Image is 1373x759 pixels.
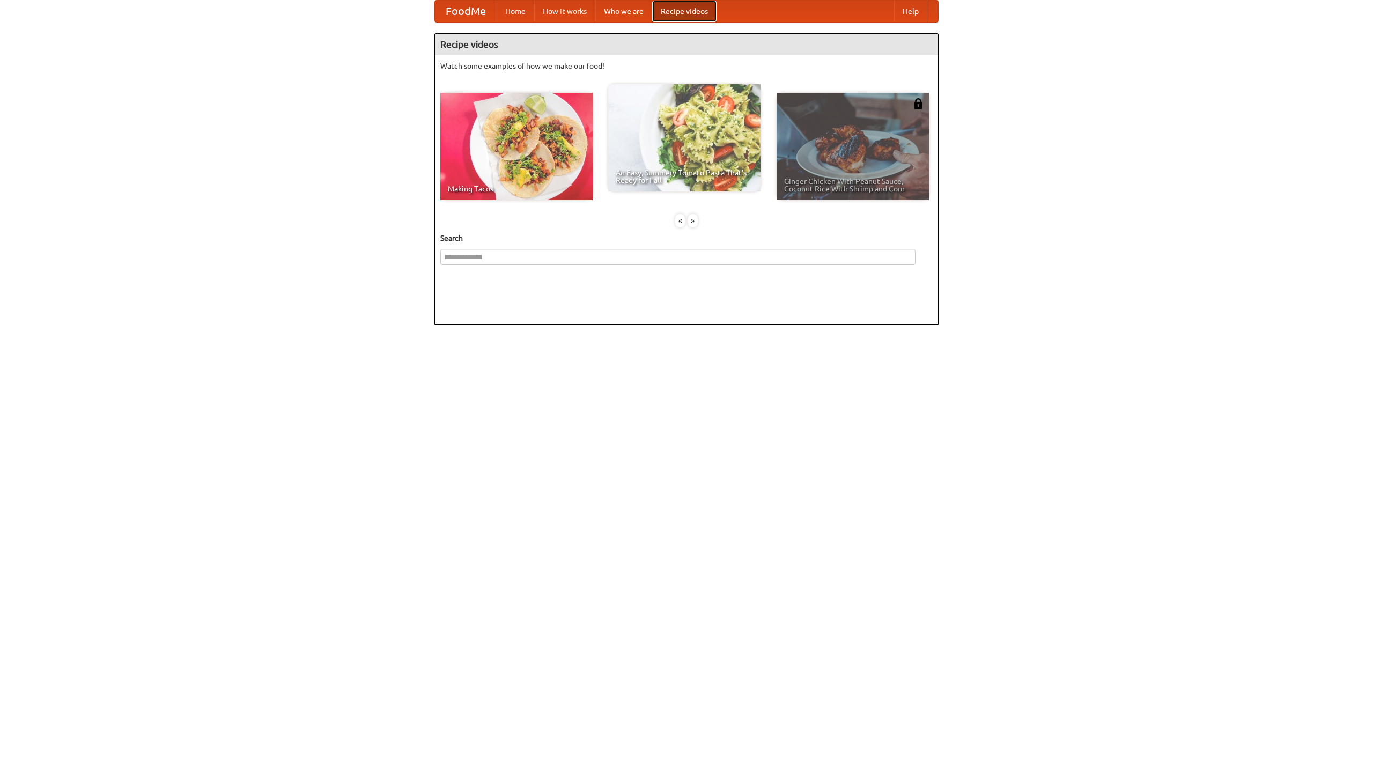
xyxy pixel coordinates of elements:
span: An Easy, Summery Tomato Pasta That's Ready for Fall [616,169,753,184]
a: FoodMe [435,1,497,22]
img: 483408.png [913,98,924,109]
h5: Search [440,233,933,244]
a: Home [497,1,534,22]
a: Who we are [595,1,652,22]
div: « [675,214,685,227]
span: Making Tacos [448,185,585,193]
a: Help [894,1,927,22]
p: Watch some examples of how we make our food! [440,61,933,71]
a: How it works [534,1,595,22]
a: Making Tacos [440,93,593,200]
a: An Easy, Summery Tomato Pasta That's Ready for Fall [608,84,761,191]
div: » [688,214,698,227]
a: Recipe videos [652,1,717,22]
h4: Recipe videos [435,34,938,55]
